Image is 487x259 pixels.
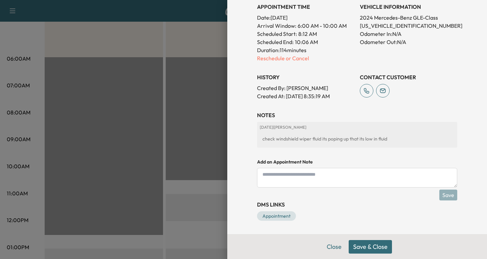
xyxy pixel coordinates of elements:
[360,73,457,81] h3: CONTACT CUSTOMER
[257,30,297,38] p: Scheduled Start:
[360,22,457,30] p: [US_VEHICLE_IDENTIFICATION_NUMBER]
[322,240,346,254] button: Close
[298,22,347,30] span: 6:00 AM - 10:00 AM
[260,133,455,145] div: check windshield wiper fluid its poping up that its low in fluid
[257,158,457,165] h4: Add an Appointment Note
[257,3,354,11] h3: APPOINTMENT TIME
[360,30,457,38] p: Odometer In: N/A
[360,3,457,11] h3: VEHICLE INFORMATION
[257,73,354,81] h3: History
[257,22,354,30] p: Arrival Window:
[257,200,457,209] h3: DMS Links
[260,125,455,130] p: [DATE] | [PERSON_NAME]
[295,38,318,46] p: 10:06 AM
[349,240,392,254] button: Save & Close
[257,92,354,100] p: Created At : [DATE] 8:35:19 AM
[257,211,296,221] a: Appointment
[360,14,457,22] p: 2024 Mercedes-Benz GLE-Class
[257,84,354,92] p: Created By : [PERSON_NAME]
[257,14,354,22] p: Date: [DATE]
[360,38,457,46] p: Odometer Out: N/A
[298,30,317,38] p: 8:12 AM
[257,111,457,119] h3: NOTES
[257,54,354,62] p: Reschedule or Cancel
[257,38,294,46] p: Scheduled End:
[257,46,354,54] p: Duration: 114 minutes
